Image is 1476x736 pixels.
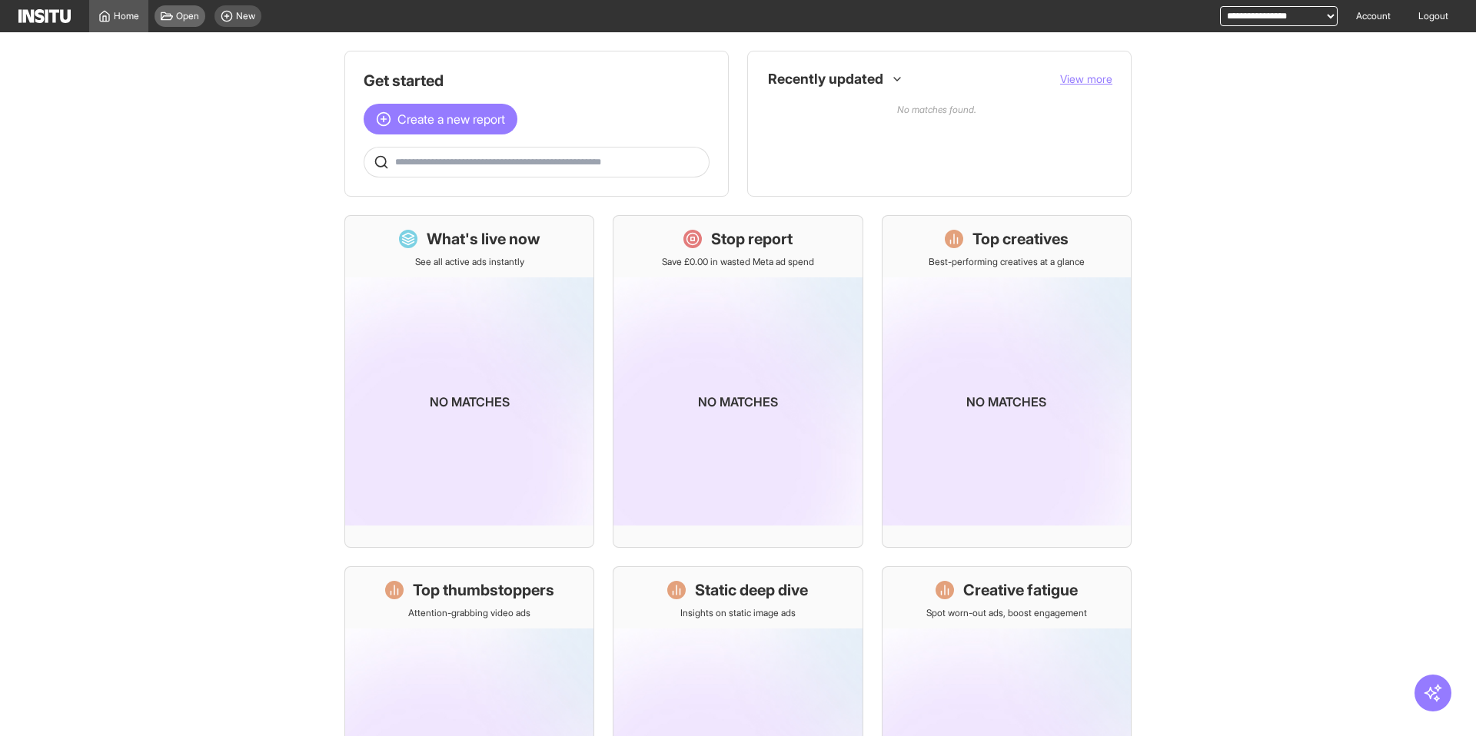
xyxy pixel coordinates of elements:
p: No matches found. [766,94,1106,153]
img: coming-soon-gradient_kfitwp.png [613,277,862,525]
h1: Stop report [711,228,793,250]
span: Home [114,10,139,22]
span: New [236,10,255,22]
span: Create a new report [397,110,505,128]
button: View more [1060,71,1112,87]
button: Create a new report [364,104,517,134]
p: No matches [966,393,1046,411]
h1: Static deep dive [695,579,808,601]
p: Save £0.00 in wasted Meta ad spend [662,256,814,268]
p: Best-performing creatives at a glance [929,256,1085,268]
span: View more [1060,72,1112,85]
h1: Top thumbstoppers [413,579,554,601]
p: No matches [698,393,778,411]
h1: Get started [364,70,710,91]
a: Top creativesBest-performing creatives at a glanceNo matches [882,215,1132,548]
p: See all active ads instantly [415,256,524,268]
p: Attention-grabbing video ads [408,607,530,619]
img: Logo [18,9,71,23]
h1: Top creatives [972,228,1069,250]
img: coming-soon-gradient_kfitwp.png [345,277,593,525]
p: No matches [430,393,510,411]
img: coming-soon-gradient_kfitwp.png [883,277,1131,525]
p: Insights on static image ads [680,607,796,619]
h1: What's live now [427,228,540,250]
a: What's live nowSee all active ads instantlyNo matches [344,215,594,548]
a: Stop reportSave £0.00 in wasted Meta ad spendNo matches [613,215,863,548]
span: Open [176,10,199,22]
